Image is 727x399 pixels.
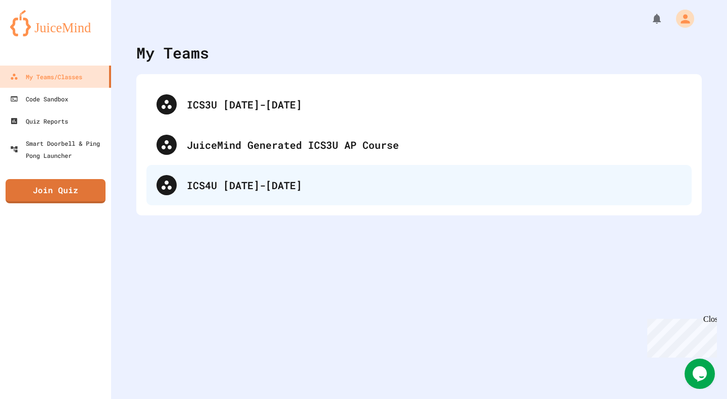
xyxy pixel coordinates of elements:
[685,359,717,389] iframe: chat widget
[10,10,101,36] img: logo-orange.svg
[146,84,692,125] div: ICS3U [DATE]-[DATE]
[6,179,106,203] a: Join Quiz
[146,165,692,205] div: ICS4U [DATE]-[DATE]
[10,137,107,161] div: Smart Doorbell & Ping Pong Launcher
[665,7,697,30] div: My Account
[187,178,682,193] div: ICS4U [DATE]-[DATE]
[10,71,82,83] div: My Teams/Classes
[632,10,665,27] div: My Notifications
[146,125,692,165] div: JuiceMind Generated ICS3U AP Course
[4,4,70,64] div: Chat with us now!Close
[136,41,209,64] div: My Teams
[187,97,682,112] div: ICS3U [DATE]-[DATE]
[643,315,717,358] iframe: chat widget
[10,93,68,105] div: Code Sandbox
[187,137,682,152] div: JuiceMind Generated ICS3U AP Course
[10,115,68,127] div: Quiz Reports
